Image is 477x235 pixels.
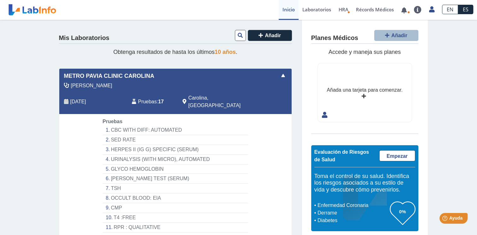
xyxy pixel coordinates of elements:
[215,49,236,55] span: 10 años
[458,5,473,14] a: ES
[374,30,418,41] button: Añadir
[102,174,248,184] li: [PERSON_NAME] TEST (SERUM)
[102,135,248,145] li: SED RATE
[387,153,408,159] span: Empezar
[311,34,358,42] h4: Planes Médicos
[102,223,248,232] li: RPR : QUALITATIVE
[138,98,157,106] span: Pruebas
[113,49,237,55] span: Obtenga resultados de hasta los últimos .
[314,149,369,162] span: Evaluación de Riesgos de Salud
[102,203,248,213] li: CMP
[379,150,415,161] a: Empezar
[314,173,415,193] h5: Toma el control de su salud. Identifica los riesgos asociados a su estilo de vida y descubre cómo...
[102,164,248,174] li: GLYCO HEMOGLOBIN
[102,125,248,135] li: CBC WITH DIFF: AUTOMATED
[421,210,470,228] iframe: Help widget launcher
[102,213,248,223] li: T4 :FREE
[102,119,122,124] span: Pruebas
[102,184,248,193] li: TSH
[158,99,164,104] b: 17
[316,217,390,224] li: Diabetes
[102,193,248,203] li: OCCULT BLOOD: EIA
[64,72,154,80] span: Metro Pavia Clinic Carolina
[71,82,112,89] span: Almonte, Cesar
[102,145,248,155] li: HERPES II (IG G) SPECIFIC (SERUM)
[265,33,281,38] span: Añadir
[316,209,390,217] li: Derrame
[390,208,415,215] h3: 0%
[248,30,292,41] button: Añadir
[70,98,86,106] span: 2025-10-03
[329,49,401,55] span: Accede y maneja sus planes
[339,6,348,13] span: HRA
[188,94,258,109] span: Carolina, PR
[102,155,248,164] li: URINALYSIS (WITH MICRO), AUTOMATED
[127,94,178,109] div: :
[391,33,407,38] span: Añadir
[327,86,402,94] div: Añada una tarjeta para comenzar.
[316,202,390,209] li: Enfermedad Coronaria
[442,5,458,14] a: EN
[59,34,109,42] h4: Mis Laboratorios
